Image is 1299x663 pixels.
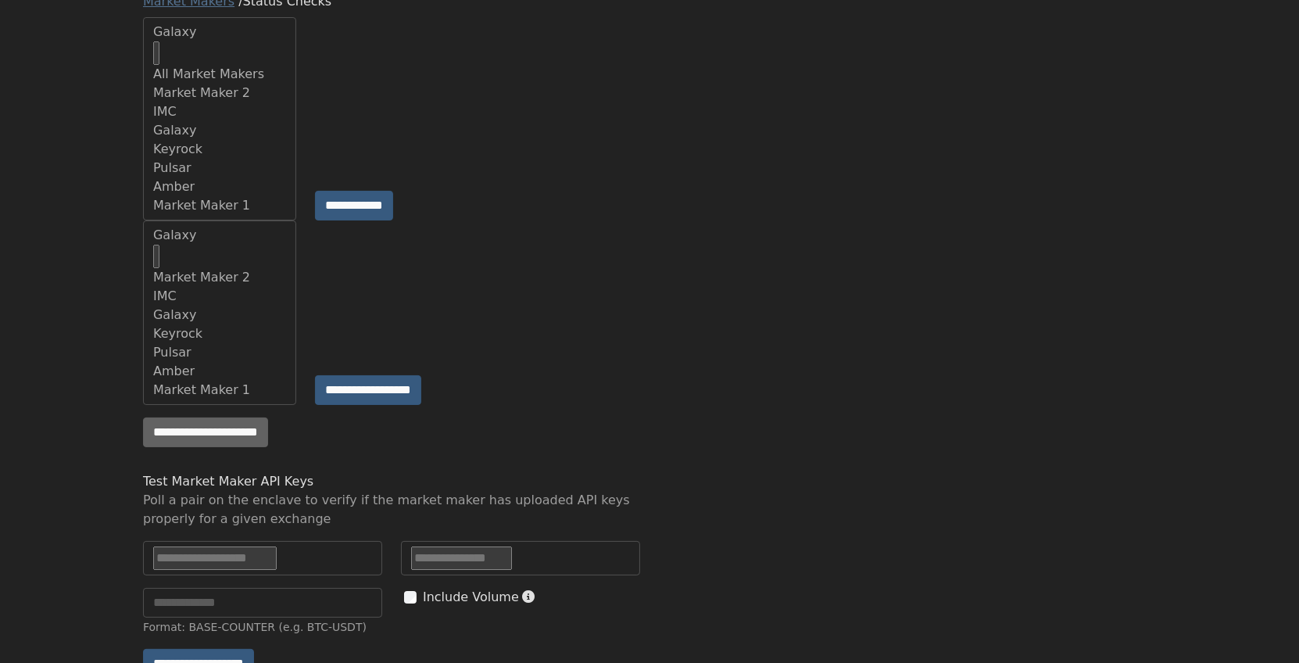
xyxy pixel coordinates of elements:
div: IMC [153,287,306,306]
div: Amber [153,177,306,196]
label: Include Volume [423,588,519,607]
div: Pulsar [153,159,306,177]
div: All Market Makers [153,65,306,84]
div: Market Maker 2 [153,268,306,287]
div: Galaxy [153,23,286,41]
div: Galaxy [153,226,286,245]
div: Pulsar [153,343,306,362]
div: Amber [153,362,306,381]
div: Market Maker 1 [153,381,306,400]
div: Market Maker 1 [153,196,306,215]
div: Keyrock [153,140,306,159]
div: Market Maker 2 [153,84,306,102]
div: IMC [153,102,306,121]
div: Galaxy [153,306,306,324]
div: Poll a pair on the enclave to verify if the market maker has uploaded API keys properly for a giv... [143,491,640,529]
div: Galaxy [153,121,306,140]
div: Test Market Maker API Keys [143,472,640,491]
div: Keyrock [153,324,306,343]
small: Format: BASE-COUNTER (e.g. BTC-USDT) [143,621,367,633]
